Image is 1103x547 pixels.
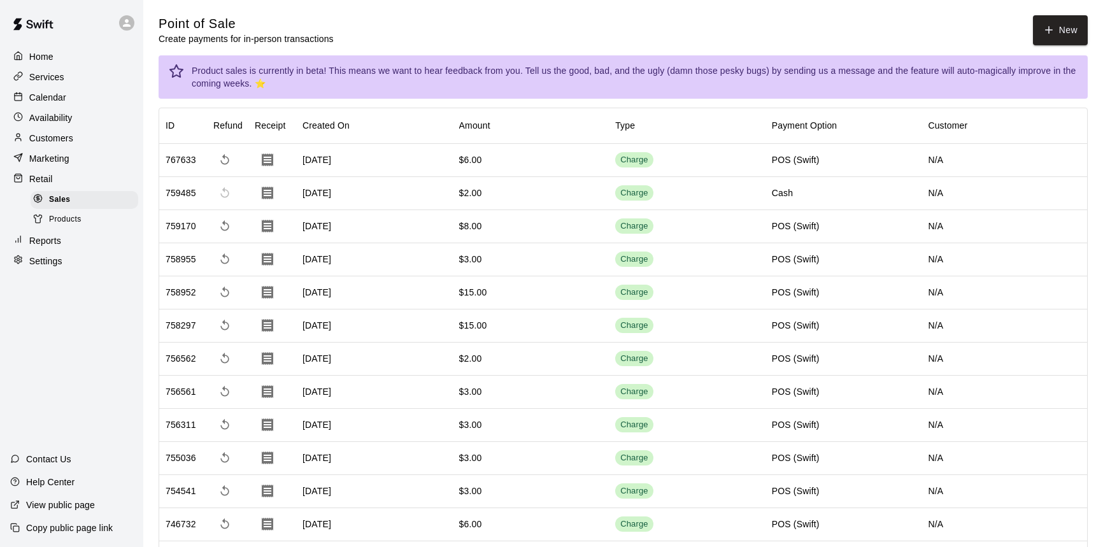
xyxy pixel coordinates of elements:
p: Settings [29,255,62,267]
div: Services [10,67,133,87]
button: Download Receipt [255,346,280,371]
div: Charge [620,220,648,232]
div: Customer [922,108,1078,143]
div: N/A [922,508,1078,541]
button: Download Receipt [255,246,280,272]
span: Refund payment [213,480,236,502]
div: Customer [928,108,967,143]
h5: Point of Sale [159,15,334,32]
span: Products [49,213,82,226]
div: Amount [459,108,490,143]
div: $15.00 [459,286,487,299]
p: Services [29,71,64,83]
div: Charge [620,154,648,166]
div: Charge [620,386,648,398]
div: 767633 [166,153,196,166]
div: 754541 [166,485,196,497]
div: [DATE] [296,343,453,376]
button: Download Receipt [255,445,280,471]
p: Marketing [29,152,69,165]
a: Calendar [10,88,133,107]
div: Charge [620,419,648,431]
a: Availability [10,108,133,127]
div: [DATE] [296,243,453,276]
div: Charge [620,320,648,332]
div: Type [609,108,765,143]
div: Product sales is currently in beta! This means we want to hear feedback from you. Tell us the goo... [192,59,1078,95]
div: N/A [922,276,1078,309]
div: Payment Option [772,108,837,143]
p: Help Center [26,476,75,488]
span: Refund payment [213,248,236,271]
div: $2.00 [459,352,482,365]
div: 758952 [166,286,196,299]
div: N/A [922,210,1078,243]
div: Charge [620,253,648,266]
div: N/A [922,343,1078,376]
div: POS (Swift) [772,518,820,530]
div: Refund [207,108,248,143]
div: Charge [620,518,648,530]
div: Type [615,108,635,143]
div: N/A [922,442,1078,475]
div: $3.00 [459,485,482,497]
div: Created On [302,108,350,143]
p: View public page [26,499,95,511]
div: Charge [620,287,648,299]
div: 756562 [166,352,196,365]
div: POS (Swift) [772,418,820,431]
div: [DATE] [296,409,453,442]
div: $8.00 [459,220,482,232]
div: $6.00 [459,518,482,530]
div: N/A [922,376,1078,409]
div: POS (Swift) [772,253,820,266]
a: Retail [10,169,133,188]
div: POS (Swift) [772,319,820,332]
a: Marketing [10,149,133,168]
div: POS (Swift) [772,451,820,464]
div: N/A [922,475,1078,508]
div: [DATE] [296,376,453,409]
div: N/A [922,243,1078,276]
span: Refund payment [213,446,236,469]
div: ID [166,108,174,143]
div: $3.00 [459,418,482,431]
div: [DATE] [296,210,453,243]
span: Refund payment [213,314,236,337]
div: N/A [922,144,1078,177]
div: Charge [620,187,648,199]
div: $3.00 [459,253,482,266]
div: Receipt [255,108,286,143]
p: Home [29,50,53,63]
p: Contact Us [26,453,71,465]
div: Cash [772,187,793,199]
div: [DATE] [296,177,453,210]
div: $15.00 [459,319,487,332]
span: Refund payment [213,380,236,403]
div: Payment Option [765,108,922,143]
div: [DATE] [296,475,453,508]
div: $2.00 [459,187,482,199]
span: Refund payment [213,413,236,436]
div: Refund [213,108,243,143]
a: Home [10,47,133,66]
p: Create payments for in-person transactions [159,32,334,45]
button: New [1033,15,1088,45]
span: Refund payment [213,513,236,536]
div: 759485 [166,187,196,199]
div: POS (Swift) [772,485,820,497]
div: [DATE] [296,508,453,541]
div: $3.00 [459,385,482,398]
p: Customers [29,132,73,145]
button: Download Receipt [255,511,280,537]
a: Customers [10,129,133,148]
div: $6.00 [459,153,482,166]
button: Download Receipt [255,313,280,338]
div: POS (Swift) [772,153,820,166]
div: Receipt [248,108,296,143]
span: Sales [49,194,70,206]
